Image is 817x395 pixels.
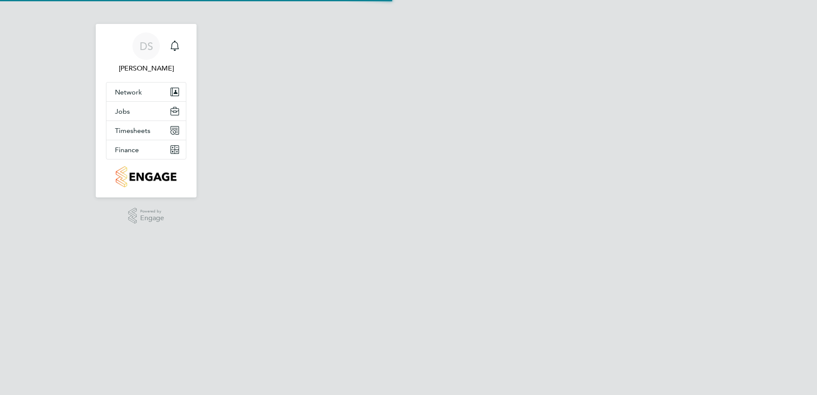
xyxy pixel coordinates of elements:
span: Dave Spiller [106,63,186,74]
span: Finance [115,146,139,154]
img: countryside-properties-logo-retina.png [116,166,176,187]
button: Finance [106,140,186,159]
span: DS [140,41,153,52]
span: Engage [140,215,164,222]
button: Network [106,83,186,101]
a: Powered byEngage [128,208,165,224]
a: DS[PERSON_NAME] [106,32,186,74]
button: Timesheets [106,121,186,140]
span: Jobs [115,107,130,115]
button: Jobs [106,102,186,121]
span: Powered by [140,208,164,215]
span: Timesheets [115,127,150,135]
nav: Main navigation [96,24,197,197]
a: Go to home page [106,166,186,187]
span: Network [115,88,142,96]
